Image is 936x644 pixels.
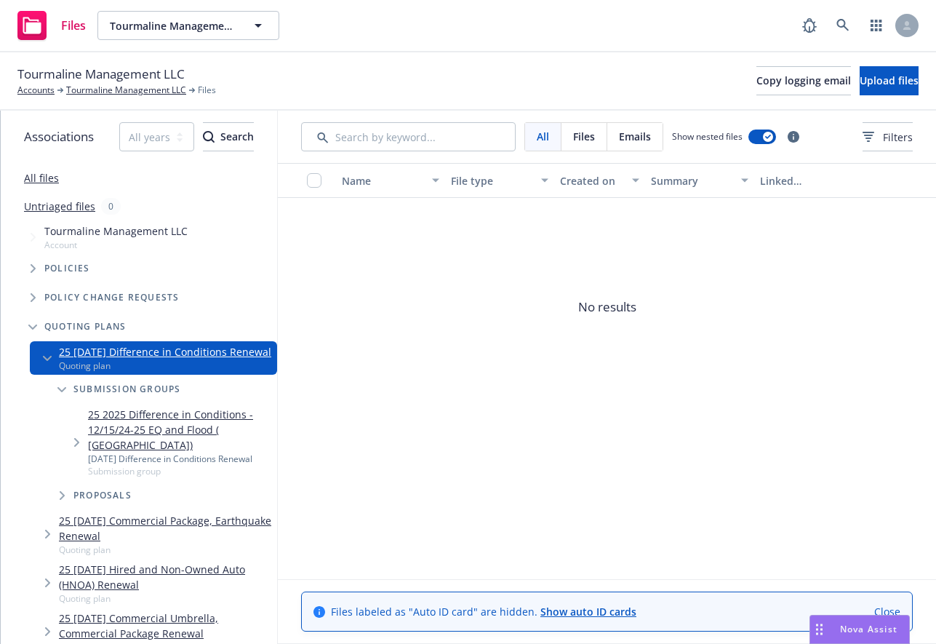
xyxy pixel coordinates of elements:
[862,11,891,40] a: Switch app
[59,592,271,605] span: Quoting plan
[88,453,271,465] div: [DATE] Difference in Conditions Renewal
[88,465,271,477] span: Submission group
[307,173,321,188] input: Select all
[24,171,59,185] a: All files
[59,562,271,592] a: 25 [DATE] Hired and Non-Owned Auto (HNOA) Renewal
[756,73,851,87] span: Copy logging email
[203,123,254,151] div: Search
[573,129,595,144] span: Files
[756,66,851,95] button: Copy logging email
[874,604,900,619] a: Close
[672,130,743,143] span: Show nested files
[101,198,121,215] div: 0
[301,122,516,151] input: Search by keyword...
[44,293,179,302] span: Policy change requests
[863,130,913,145] span: Filters
[342,173,423,188] div: Name
[44,322,127,331] span: Quoting plans
[61,20,86,31] span: Files
[203,122,254,151] button: SearchSearch
[110,18,236,33] span: Tourmaline Management LLC
[59,513,271,544] a: 25 [DATE] Commercial Package, Earthquake Renewal
[66,84,186,97] a: Tourmaline Management LLC
[840,623,897,635] span: Nova Assist
[537,129,549,144] span: All
[44,264,90,273] span: Policies
[540,605,636,619] a: Show auto ID cards
[59,359,271,372] span: Quoting plan
[760,173,857,188] div: Linked associations
[336,163,445,198] button: Name
[554,163,645,198] button: Created on
[863,122,913,151] button: Filters
[754,163,863,198] button: Linked associations
[88,407,271,453] a: 25 2025 Difference in Conditions - 12/15/24-25 EQ and Flood ( [GEOGRAPHIC_DATA])
[17,84,55,97] a: Accounts
[809,615,910,644] button: Nova Assist
[828,11,857,40] a: Search
[651,173,732,188] div: Summary
[73,385,180,394] span: Submission groups
[44,223,188,239] span: Tourmaline Management LLC
[795,11,824,40] a: Report a Bug
[73,491,132,500] span: Proposals
[445,163,554,198] button: File type
[451,173,532,188] div: File type
[883,130,913,145] span: Filters
[203,131,215,143] svg: Search
[860,66,919,95] button: Upload files
[560,173,623,188] div: Created on
[17,65,185,84] span: Tourmaline Management LLC
[198,84,216,97] span: Files
[645,163,754,198] button: Summary
[619,129,651,144] span: Emails
[24,127,94,146] span: Associations
[331,604,636,619] span: Files labeled as "Auto ID card" are hidden.
[12,5,92,46] a: Files
[24,199,95,214] a: Untriaged files
[97,11,279,40] button: Tourmaline Management LLC
[278,198,936,416] span: No results
[860,73,919,87] span: Upload files
[59,611,271,641] a: 25 [DATE] Commercial Umbrella, Commercial Package Renewal
[59,544,271,556] span: Quoting plan
[59,344,271,359] a: 25 [DATE] Difference in Conditions Renewal
[810,616,828,643] div: Drag to move
[44,239,188,251] span: Account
